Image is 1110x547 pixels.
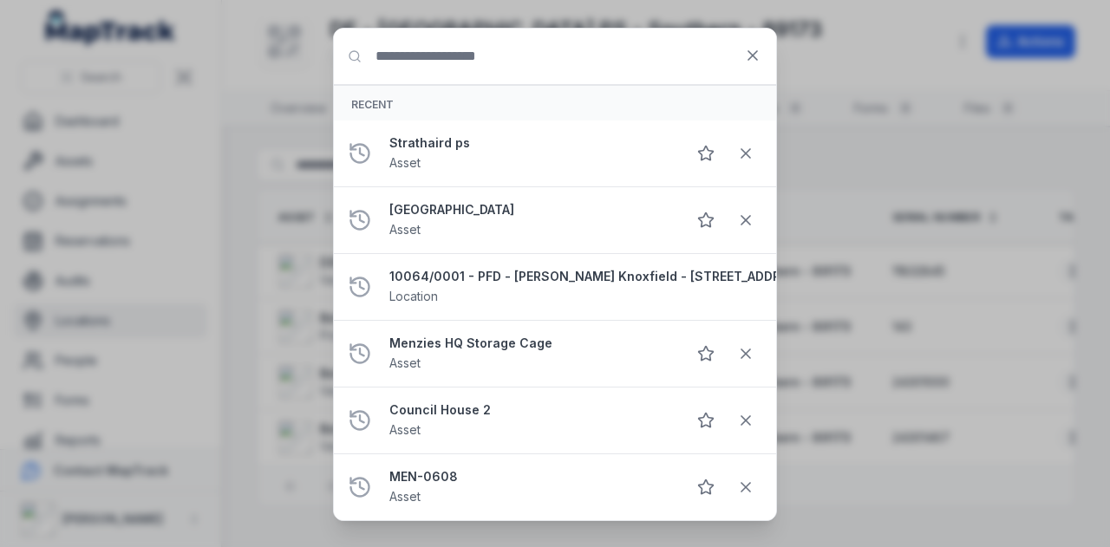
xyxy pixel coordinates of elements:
[389,401,672,440] a: Council House 2Asset
[389,422,421,437] span: Asset
[389,401,672,419] strong: Council House 2
[389,268,804,306] a: 10064/0001 - PFD - [PERSON_NAME] Knoxfield - [STREET_ADDRESS][PERSON_NAME]Location
[389,222,421,237] span: Asset
[389,201,672,239] a: [GEOGRAPHIC_DATA]Asset
[389,468,672,485] strong: MEN-0608
[389,268,804,285] strong: 10064/0001 - PFD - [PERSON_NAME] Knoxfield - [STREET_ADDRESS][PERSON_NAME]
[389,289,438,303] span: Location
[389,335,672,352] strong: Menzies HQ Storage Cage
[389,201,672,218] strong: [GEOGRAPHIC_DATA]
[389,355,421,370] span: Asset
[389,489,421,504] span: Asset
[389,155,421,170] span: Asset
[389,468,672,506] a: MEN-0608Asset
[389,134,672,173] a: Strathaird psAsset
[389,335,672,373] a: Menzies HQ Storage CageAsset
[351,98,394,111] span: Recent
[389,134,672,152] strong: Strathaird ps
